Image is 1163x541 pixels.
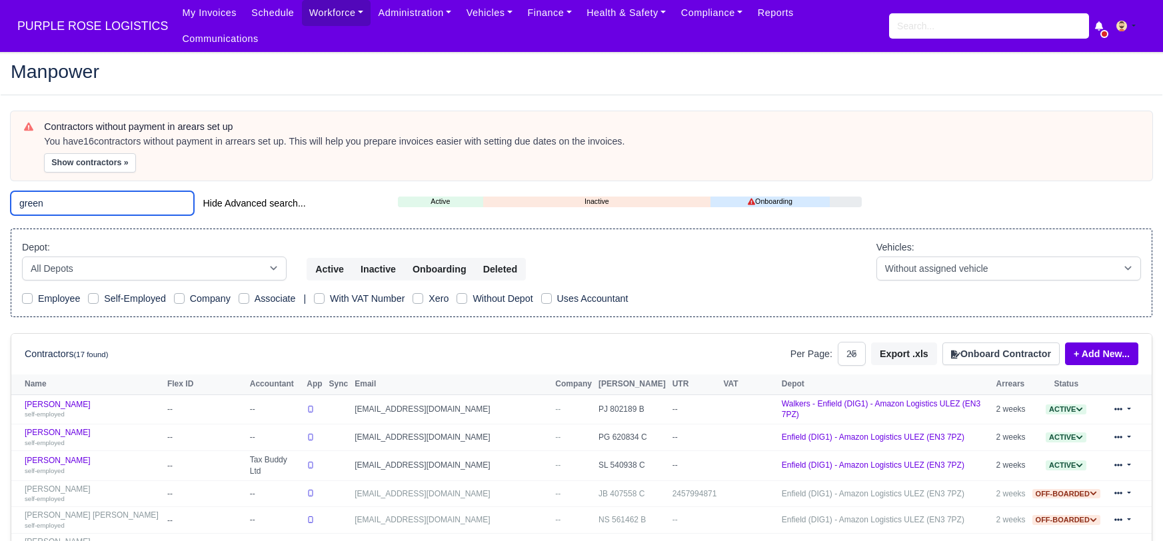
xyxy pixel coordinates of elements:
[1046,404,1086,414] a: Active
[669,451,720,481] td: --
[557,291,628,306] label: Uses Accountant
[993,480,1029,507] td: 2 weeks
[25,522,65,529] small: self-employed
[104,291,166,306] label: Self-Employed
[1046,432,1086,442] span: Active
[11,62,1152,81] h2: Manpower
[25,510,161,530] a: [PERSON_NAME] [PERSON_NAME] self-employed
[669,374,720,394] th: UTR
[483,196,710,207] a: Inactive
[247,507,303,534] td: --
[1065,342,1138,365] a: + Add New...
[247,374,303,394] th: Accountant
[164,424,247,451] td: --
[790,346,832,362] label: Per Page:
[1046,404,1086,414] span: Active
[25,467,65,474] small: self-employed
[782,460,964,470] a: Enfield (DIG1) - Amazon Logistics ULEZ (EN3 7PZ)
[782,399,980,420] a: Walkers - Enfield (DIG1) - Amazon Logistics ULEZ (EN3 7PZ)
[555,432,561,442] span: --
[351,507,552,534] td: [EMAIL_ADDRESS][DOMAIN_NAME]
[1,51,1162,95] div: Manpower
[669,507,720,534] td: --
[44,153,136,173] button: Show contractors »
[429,291,449,306] label: Xero
[595,374,669,394] th: [PERSON_NAME]
[993,451,1029,481] td: 2 weeks
[993,507,1029,534] td: 2 weeks
[720,374,778,394] th: VAT
[782,489,964,498] a: Enfield (DIG1) - Amazon Logistics ULEZ (EN3 7PZ)
[352,258,405,280] button: Inactive
[83,136,94,147] strong: 16
[782,515,964,524] a: Enfield (DIG1) - Amazon Logistics ULEZ (EN3 7PZ)
[25,456,161,475] a: [PERSON_NAME] self-employed
[1029,374,1104,394] th: Status
[475,258,526,280] button: Deleted
[889,13,1089,39] input: Search...
[871,342,937,365] button: Export .xls
[303,374,325,394] th: App
[669,394,720,424] td: --
[595,394,669,424] td: PJ 802189 B
[25,495,65,502] small: self-employed
[255,291,296,306] label: Associate
[1096,477,1163,541] iframe: Chat Widget
[876,240,914,255] label: Vehicles:
[351,394,552,424] td: [EMAIL_ADDRESS][DOMAIN_NAME]
[164,480,247,507] td: --
[25,428,161,447] a: [PERSON_NAME] self-employed
[44,135,1139,149] div: You have contractors without payment in arrears set up. This will help you prepare invoices easie...
[164,394,247,424] td: --
[398,196,483,207] a: Active
[555,404,561,414] span: --
[25,348,108,360] h6: Contractors
[164,507,247,534] td: --
[194,192,314,215] button: Hide Advanced search...
[38,291,80,306] label: Employee
[942,342,1060,365] button: Onboard Contractor
[595,507,669,534] td: NS 561462 B
[1032,489,1100,498] a: Off-boarded
[25,410,65,418] small: self-employed
[22,240,50,255] label: Depot:
[303,293,306,304] span: |
[778,374,993,394] th: Depot
[595,424,669,451] td: PG 620834 C
[190,291,231,306] label: Company
[247,451,303,481] td: Tax Buddy Ltd
[351,480,552,507] td: [EMAIL_ADDRESS][DOMAIN_NAME]
[993,424,1029,451] td: 2 weeks
[993,394,1029,424] td: 2 weeks
[993,374,1029,394] th: Arrears
[247,424,303,451] td: --
[595,480,669,507] td: JB 407558 C
[307,258,353,280] button: Active
[1060,342,1138,365] div: + Add New...
[595,451,669,481] td: SL 540938 C
[11,191,194,215] input: Search (by name, email, transporter id) ...
[552,374,595,394] th: Company
[25,484,161,504] a: [PERSON_NAME] self-employed
[326,374,352,394] th: Sync
[1046,432,1086,442] a: Active
[351,424,552,451] td: [EMAIL_ADDRESS][DOMAIN_NAME]
[1046,460,1086,470] span: Active
[351,451,552,481] td: [EMAIL_ADDRESS][DOMAIN_NAME]
[555,460,561,470] span: --
[11,13,175,39] a: PURPLE ROSE LOGISTICS
[247,480,303,507] td: --
[11,374,164,394] th: Name
[330,291,405,306] label: With VAT Number
[25,439,65,446] small: self-employed
[669,480,720,507] td: 2457994871
[1032,515,1100,524] a: Off-boarded
[473,291,533,306] label: Without Depot
[710,196,830,207] a: Onboarding
[44,121,1139,133] h6: Contractors without payment in arears set up
[782,432,964,442] a: Enfield (DIG1) - Amazon Logistics ULEZ (EN3 7PZ)
[247,394,303,424] td: --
